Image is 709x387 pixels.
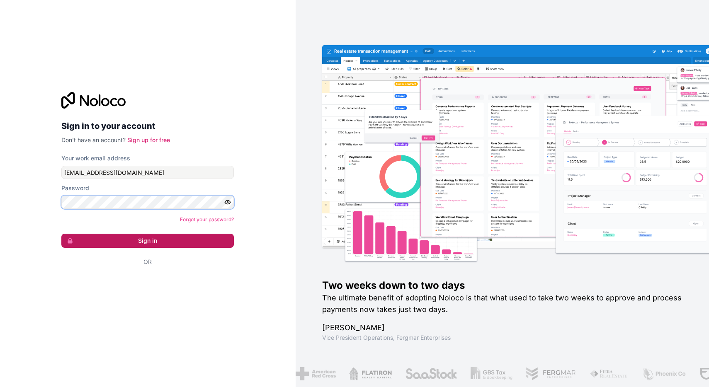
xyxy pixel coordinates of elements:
a: Forgot your password? [180,216,234,223]
h2: The ultimate benefit of adopting Noloco is that what used to take two weeks to approve and proces... [322,292,683,315]
label: Your work email address [61,154,130,162]
input: Email address [61,166,234,179]
h1: Vice President Operations , Fergmar Enterprises [322,334,683,342]
h1: [PERSON_NAME] [322,322,683,334]
h1: Two weeks down to two days [322,279,683,292]
span: Or [143,258,152,266]
img: /assets/saastock-C6Zbiodz.png [401,367,453,380]
img: /assets/gbstax-C-GtDUiK.png [466,367,508,380]
button: Sign in [61,234,234,248]
img: /assets/flatiron-C8eUkumj.png [345,367,388,380]
img: /assets/fergmar-CudnrXN5.png [522,367,572,380]
iframe: Sign in with Google Button [57,275,231,293]
a: Sign up for free [127,136,170,143]
img: /assets/fiera-fwj2N5v4.png [585,367,624,380]
img: /assets/phoenix-BREaitsQ.png [637,367,682,380]
label: Password [61,184,89,192]
span: Don't have an account? [61,136,126,143]
h2: Sign in to your account [61,119,234,133]
input: Password [61,196,234,209]
img: /assets/american-red-cross-BAupjrZR.png [291,367,331,380]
